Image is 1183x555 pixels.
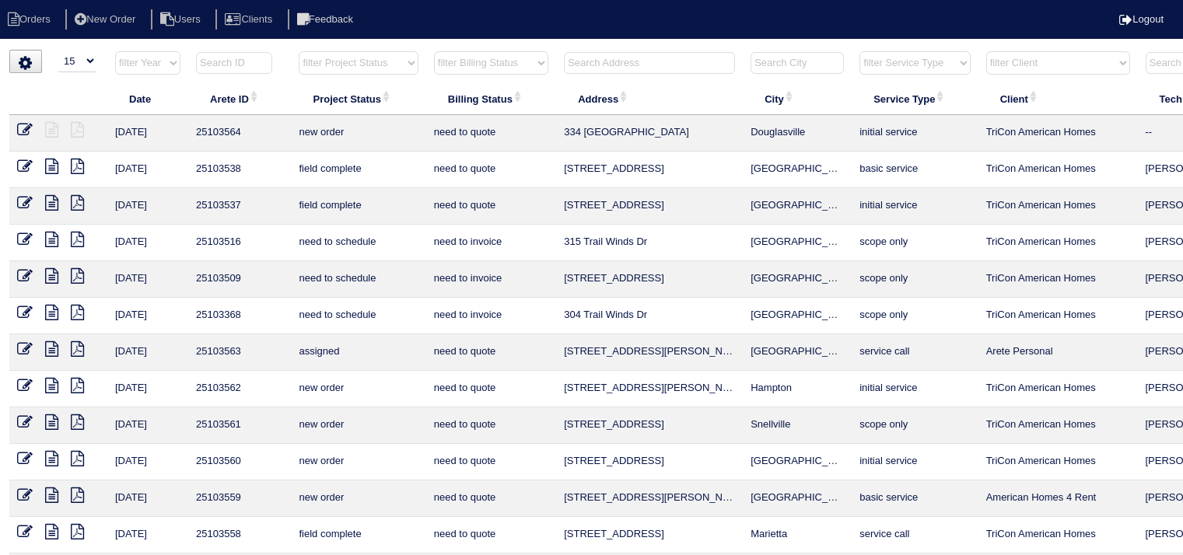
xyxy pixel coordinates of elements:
[426,298,556,334] td: need to invoice
[556,115,743,152] td: 334 [GEOGRAPHIC_DATA]
[188,188,291,225] td: 25103537
[107,334,188,371] td: [DATE]
[852,82,978,115] th: Service Type: activate to sort column ascending
[107,225,188,261] td: [DATE]
[291,261,425,298] td: need to schedule
[852,261,978,298] td: scope only
[426,82,556,115] th: Billing Status: activate to sort column ascending
[556,371,743,407] td: [STREET_ADDRESS][PERSON_NAME]
[291,115,425,152] td: new order
[107,517,188,553] td: [DATE]
[426,152,556,188] td: need to quote
[291,480,425,517] td: new order
[743,334,852,371] td: [GEOGRAPHIC_DATA]
[188,152,291,188] td: 25103538
[188,298,291,334] td: 25103368
[107,152,188,188] td: [DATE]
[291,334,425,371] td: assigned
[291,371,425,407] td: new order
[852,298,978,334] td: scope only
[107,298,188,334] td: [DATE]
[743,261,852,298] td: [GEOGRAPHIC_DATA]
[556,480,743,517] td: [STREET_ADDRESS][PERSON_NAME]
[743,115,852,152] td: Douglasville
[978,371,1138,407] td: TriCon American Homes
[852,152,978,188] td: basic service
[978,480,1138,517] td: American Homes 4 Rent
[743,371,852,407] td: Hampton
[743,225,852,261] td: [GEOGRAPHIC_DATA]
[107,82,188,115] th: Date
[288,9,366,30] li: Feedback
[188,82,291,115] th: Arete ID: activate to sort column ascending
[978,225,1138,261] td: TriCon American Homes
[978,188,1138,225] td: TriCon American Homes
[852,115,978,152] td: initial service
[188,261,291,298] td: 25103509
[107,188,188,225] td: [DATE]
[426,444,556,480] td: need to quote
[978,517,1138,553] td: TriCon American Homes
[978,444,1138,480] td: TriCon American Homes
[743,480,852,517] td: [GEOGRAPHIC_DATA]
[188,371,291,407] td: 25103562
[188,517,291,553] td: 25103558
[978,298,1138,334] td: TriCon American Homes
[107,261,188,298] td: [DATE]
[107,407,188,444] td: [DATE]
[426,480,556,517] td: need to quote
[188,334,291,371] td: 25103563
[291,298,425,334] td: need to schedule
[564,52,735,74] input: Search Address
[556,517,743,553] td: [STREET_ADDRESS]
[188,225,291,261] td: 25103516
[556,225,743,261] td: 315 Trail Winds Dr
[426,261,556,298] td: need to invoice
[426,334,556,371] td: need to quote
[1119,13,1164,25] a: Logout
[751,52,844,74] input: Search City
[556,298,743,334] td: 304 Trail Winds Dr
[107,480,188,517] td: [DATE]
[107,115,188,152] td: [DATE]
[743,407,852,444] td: Snellville
[852,371,978,407] td: initial service
[852,517,978,553] td: service call
[556,152,743,188] td: [STREET_ADDRESS]
[107,371,188,407] td: [DATE]
[426,225,556,261] td: need to invoice
[852,334,978,371] td: service call
[291,152,425,188] td: field complete
[978,407,1138,444] td: TriCon American Homes
[291,407,425,444] td: new order
[151,13,213,25] a: Users
[291,82,425,115] th: Project Status: activate to sort column ascending
[743,82,852,115] th: City: activate to sort column ascending
[978,152,1138,188] td: TriCon American Homes
[215,13,285,25] a: Clients
[107,444,188,480] td: [DATE]
[291,225,425,261] td: need to schedule
[743,188,852,225] td: [GEOGRAPHIC_DATA]
[426,371,556,407] td: need to quote
[556,407,743,444] td: [STREET_ADDRESS]
[215,9,285,30] li: Clients
[426,188,556,225] td: need to quote
[151,9,213,30] li: Users
[978,115,1138,152] td: TriCon American Homes
[852,407,978,444] td: scope only
[291,517,425,553] td: field complete
[188,407,291,444] td: 25103561
[978,261,1138,298] td: TriCon American Homes
[556,82,743,115] th: Address: activate to sort column ascending
[291,444,425,480] td: new order
[556,444,743,480] td: [STREET_ADDRESS]
[426,407,556,444] td: need to quote
[978,334,1138,371] td: Arete Personal
[743,517,852,553] td: Marietta
[65,13,148,25] a: New Order
[188,115,291,152] td: 25103564
[291,188,425,225] td: field complete
[188,480,291,517] td: 25103559
[978,82,1138,115] th: Client: activate to sort column ascending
